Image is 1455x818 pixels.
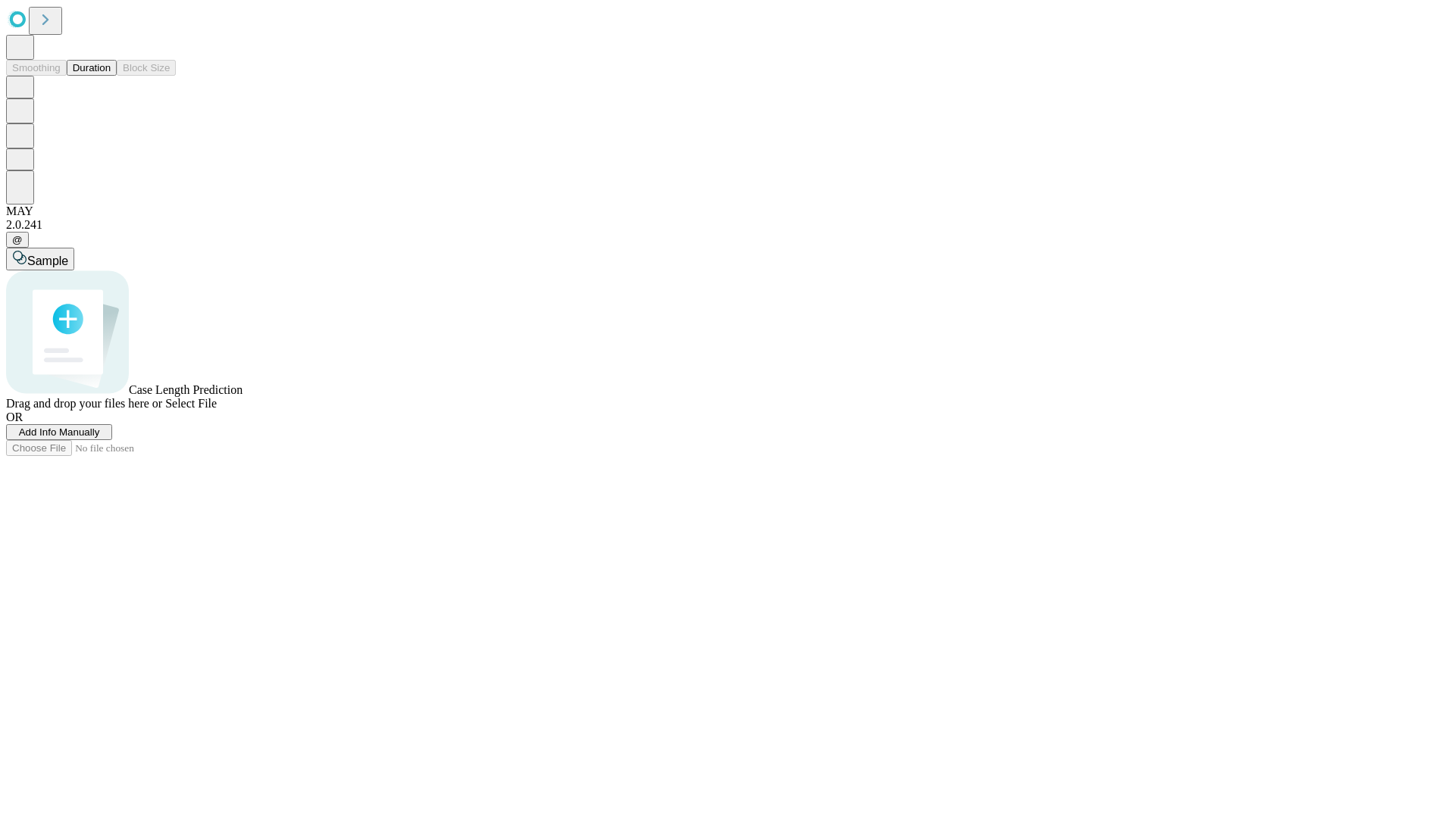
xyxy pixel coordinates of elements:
[117,60,176,76] button: Block Size
[6,397,162,410] span: Drag and drop your files here or
[27,254,68,267] span: Sample
[6,218,1449,232] div: 2.0.241
[165,397,217,410] span: Select File
[129,383,242,396] span: Case Length Prediction
[6,424,112,440] button: Add Info Manually
[6,232,29,248] button: @
[6,411,23,423] span: OR
[6,248,74,270] button: Sample
[12,234,23,245] span: @
[6,204,1449,218] div: MAY
[6,60,67,76] button: Smoothing
[19,426,100,438] span: Add Info Manually
[67,60,117,76] button: Duration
